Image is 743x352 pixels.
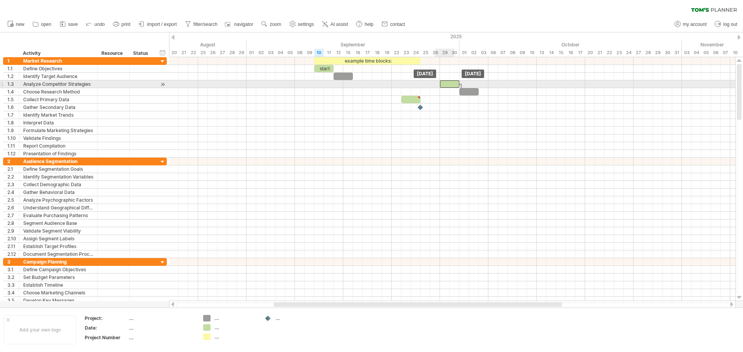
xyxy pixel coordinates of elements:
[7,181,19,188] div: 2.3
[179,49,188,57] div: Thursday, 21 August 2025
[101,49,125,57] div: Resource
[7,158,19,165] div: 2
[23,181,94,188] div: Collect Demographic Data
[633,49,643,57] div: Monday, 27 October 2025
[7,73,19,80] div: 1.2
[7,289,19,296] div: 3.4
[459,41,682,49] div: October 2025
[217,49,227,57] div: Wednesday, 27 August 2025
[85,334,127,341] div: Project Number
[7,243,19,250] div: 2.11
[314,57,421,65] div: example time blocks:
[224,19,255,29] a: navigator
[7,96,19,103] div: 1.5
[276,49,285,57] div: Thursday, 4 September 2025
[147,22,177,27] span: import / export
[266,49,276,57] div: Wednesday, 3 September 2025
[390,22,405,27] span: contact
[392,49,401,57] div: Monday, 22 September 2025
[7,104,19,111] div: 1.6
[692,49,701,57] div: Tuesday, 4 November 2025
[288,19,316,29] a: settings
[129,325,194,331] div: ....
[23,235,94,242] div: Assign Segment Labels
[305,49,314,57] div: Tuesday, 9 September 2025
[421,49,430,57] div: Thursday, 25 September 2025
[198,49,208,57] div: Monday, 25 August 2025
[614,49,624,57] div: Thursday, 23 October 2025
[7,204,19,211] div: 2.6
[23,196,94,204] div: Analyze Psychographic Factors
[23,88,94,95] div: Choose Research Method
[479,49,488,57] div: Friday, 3 October 2025
[653,49,663,57] div: Wednesday, 29 October 2025
[7,142,19,150] div: 1.11
[23,142,94,150] div: Report Compilation
[320,19,350,29] a: AI assist
[7,219,19,227] div: 2.8
[546,49,556,57] div: Tuesday, 14 October 2025
[285,49,295,57] div: Friday, 5 September 2025
[330,22,348,27] span: AI assist
[259,19,283,29] a: zoom
[23,173,94,180] div: Identify Segmentation Variables
[459,49,469,57] div: Wednesday, 1 October 2025
[214,324,257,331] div: ....
[41,22,51,27] span: open
[517,49,527,57] div: Thursday, 9 October 2025
[276,315,318,321] div: ....
[68,22,78,27] span: save
[7,57,19,65] div: 1
[363,49,372,57] div: Wednesday, 17 September 2025
[624,49,633,57] div: Friday, 24 October 2025
[193,22,217,27] span: filter/search
[430,49,440,57] div: Friday, 26 September 2025
[354,19,376,29] a: help
[585,49,595,57] div: Monday, 20 October 2025
[488,49,498,57] div: Monday, 6 October 2025
[353,49,363,57] div: Tuesday, 16 September 2025
[314,65,334,72] div: start
[7,80,19,88] div: 1.3
[23,165,94,173] div: Define Segmentation Goals
[566,49,575,57] div: Thursday, 16 October 2025
[227,49,237,57] div: Thursday, 28 August 2025
[324,49,334,57] div: Thursday, 11 September 2025
[23,266,94,273] div: Define Campaign Objectives
[537,49,546,57] div: Monday, 13 October 2025
[721,49,730,57] div: Friday, 7 November 2025
[23,212,94,219] div: Evaluate Purchasing Patterns
[663,49,672,57] div: Thursday, 30 October 2025
[23,274,94,281] div: Set Budget Parameters
[137,19,179,29] a: import / export
[314,49,324,57] div: Wednesday, 10 September 2025
[7,250,19,258] div: 2.12
[4,315,76,344] div: Add your own logo
[7,189,19,196] div: 2.4
[7,274,19,281] div: 3.2
[23,243,94,250] div: Establish Target Profiles
[7,266,19,273] div: 3.1
[23,96,94,103] div: Collect Primary Data
[575,49,585,57] div: Friday, 17 October 2025
[643,49,653,57] div: Tuesday, 28 October 2025
[23,57,94,65] div: Market Research
[7,127,19,134] div: 1.9
[7,196,19,204] div: 2.5
[683,22,707,27] span: my account
[382,49,392,57] div: Friday, 19 September 2025
[85,315,127,321] div: Project:
[508,49,517,57] div: Wednesday, 8 October 2025
[23,227,94,235] div: Validate Segment Viability
[23,73,94,80] div: Identify Target Audience
[7,235,19,242] div: 2.10
[7,165,19,173] div: 2.1
[295,49,305,57] div: Monday, 8 September 2025
[23,204,94,211] div: Understand Geographical Differences
[23,297,94,304] div: Develop Key Messages
[527,49,537,57] div: Friday, 10 October 2025
[711,49,721,57] div: Thursday, 6 November 2025
[23,289,94,296] div: Choose Marketing Channels
[682,49,692,57] div: Monday, 3 November 2025
[723,22,737,27] span: log out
